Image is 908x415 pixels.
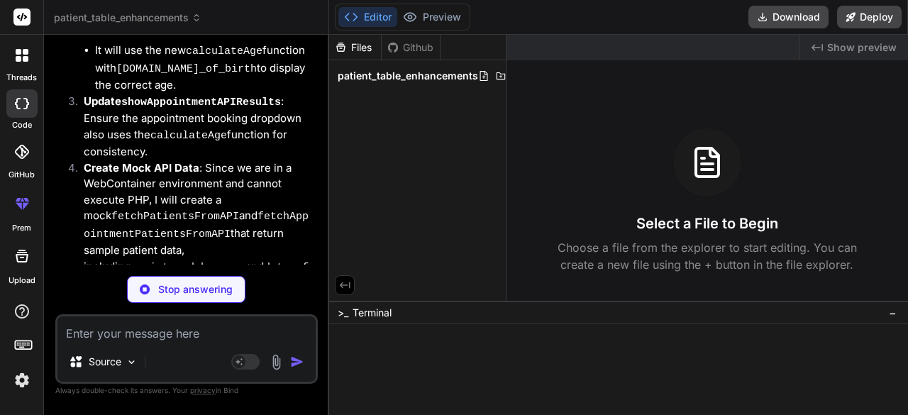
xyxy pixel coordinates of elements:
[9,169,35,181] label: GitHub
[10,368,34,392] img: settings
[548,239,866,273] p: Choose a file from the explorer to start editing. You can create a new file using the + button in...
[121,96,281,109] code: showAppointmentAPIResults
[84,161,199,175] strong: Create Mock API Data
[636,214,778,233] h3: Select a File to Begin
[89,355,121,369] p: Source
[131,262,245,274] code: registered_by_name
[84,94,281,108] strong: Update
[397,7,467,27] button: Preview
[54,11,201,25] span: patient_table_enhancements
[12,222,31,234] label: prem
[837,6,902,28] button: Deploy
[186,45,262,57] code: calculateAge
[6,72,37,84] label: threads
[111,211,239,223] code: fetchPatientsFromAPI
[827,40,897,55] span: Show preview
[55,384,318,397] p: Always double-check its answers. Your in Bind
[353,306,392,320] span: Terminal
[12,119,32,131] label: code
[889,306,897,320] span: −
[95,43,315,94] li: It will use the new function with to display the correct age.
[338,69,478,83] span: patient_table_enhancements
[290,355,304,369] img: icon
[116,63,257,75] code: [DOMAIN_NAME]_of_birth
[268,354,284,370] img: attachment
[329,40,381,55] div: Files
[748,6,829,28] button: Download
[338,7,397,27] button: Editor
[9,275,35,287] label: Upload
[382,40,440,55] div: Github
[886,301,899,324] button: −
[72,160,315,294] li: : Since we are in a WebContainer environment and cannot execute PHP, I will create a mock and tha...
[126,356,138,368] img: Pick Models
[190,386,216,394] span: privacy
[158,282,233,297] p: Stop answering
[338,306,348,320] span: >_
[72,94,315,160] li: : Ensure the appointment booking dropdown also uses the function for consistency.
[84,211,309,240] code: fetchAppointmentPatientsFromAPI
[150,130,227,142] code: calculateAge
